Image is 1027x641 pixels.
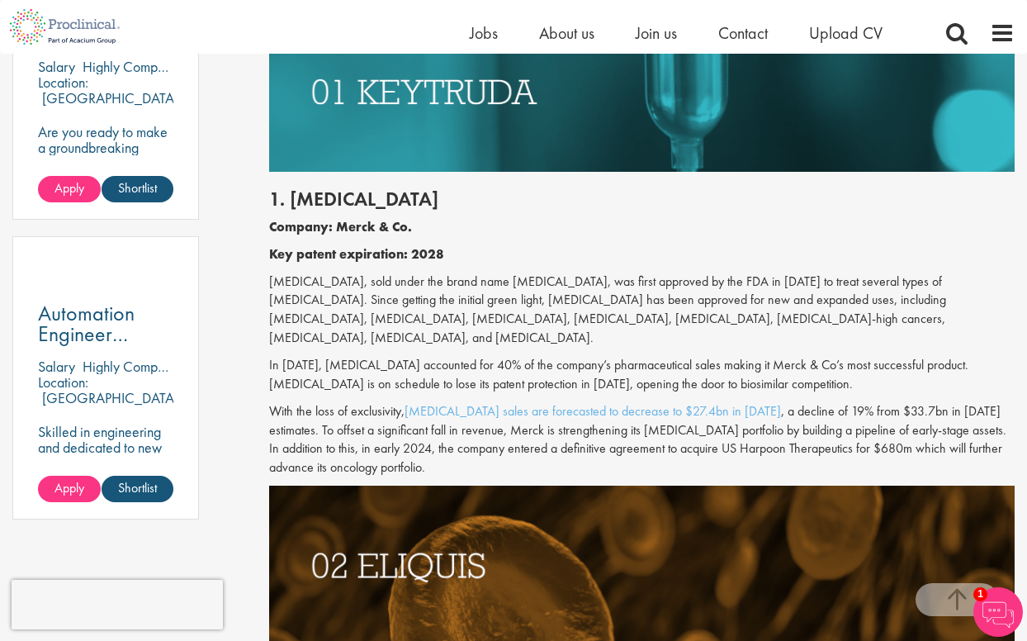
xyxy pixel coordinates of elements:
h2: 1. [MEDICAL_DATA] [269,188,1015,210]
a: Apply [38,476,101,502]
span: Apply [54,479,84,496]
img: Chatbot [973,587,1023,637]
span: Location: [38,373,88,392]
iframe: reCAPTCHA [12,580,223,629]
p: Highly Competitive [83,357,192,376]
p: [GEOGRAPHIC_DATA], [GEOGRAPHIC_DATA] [38,388,182,423]
b: Company: Merck & Co. [269,218,412,235]
span: Location: [38,73,88,92]
a: Apply [38,176,101,202]
a: [MEDICAL_DATA] sales are forecasted to decrease to $27.4bn in [DATE] [405,402,781,420]
span: Apply [54,179,84,197]
a: Join us [636,22,677,44]
a: Jobs [470,22,498,44]
b: Key patent expiration: 2028 [269,245,444,263]
span: 1 [973,587,987,601]
p: [GEOGRAPHIC_DATA], [GEOGRAPHIC_DATA] [38,88,182,123]
p: Highly Competitive [83,57,192,76]
p: Are you ready to make a groundbreaking impact in the world of biotechnology? Join a growing compa... [38,124,173,234]
p: With the loss of exclusivity, , a decline of 19% from $33.7bn in [DATE] estimates. To offset a si... [269,402,1015,477]
span: Salary [38,357,75,376]
a: Automation Engineer (DeltaV) [38,303,173,344]
span: Automation Engineer (DeltaV) [38,299,135,368]
a: Upload CV [809,22,883,44]
a: About us [539,22,594,44]
p: [MEDICAL_DATA], sold under the brand name [MEDICAL_DATA], was first approved by the FDA in [DATE]... [269,273,1015,348]
p: Skilled in engineering and dedicated to new challenges? Our client is on the search for a DeltaV ... [38,424,173,534]
a: Contact [718,22,768,44]
a: Shortlist [102,476,173,502]
a: Shortlist [102,176,173,202]
p: In [DATE], [MEDICAL_DATA] accounted for 40% of the company’s pharmaceutical sales making it Merck... [269,356,1015,394]
span: Salary [38,57,75,76]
